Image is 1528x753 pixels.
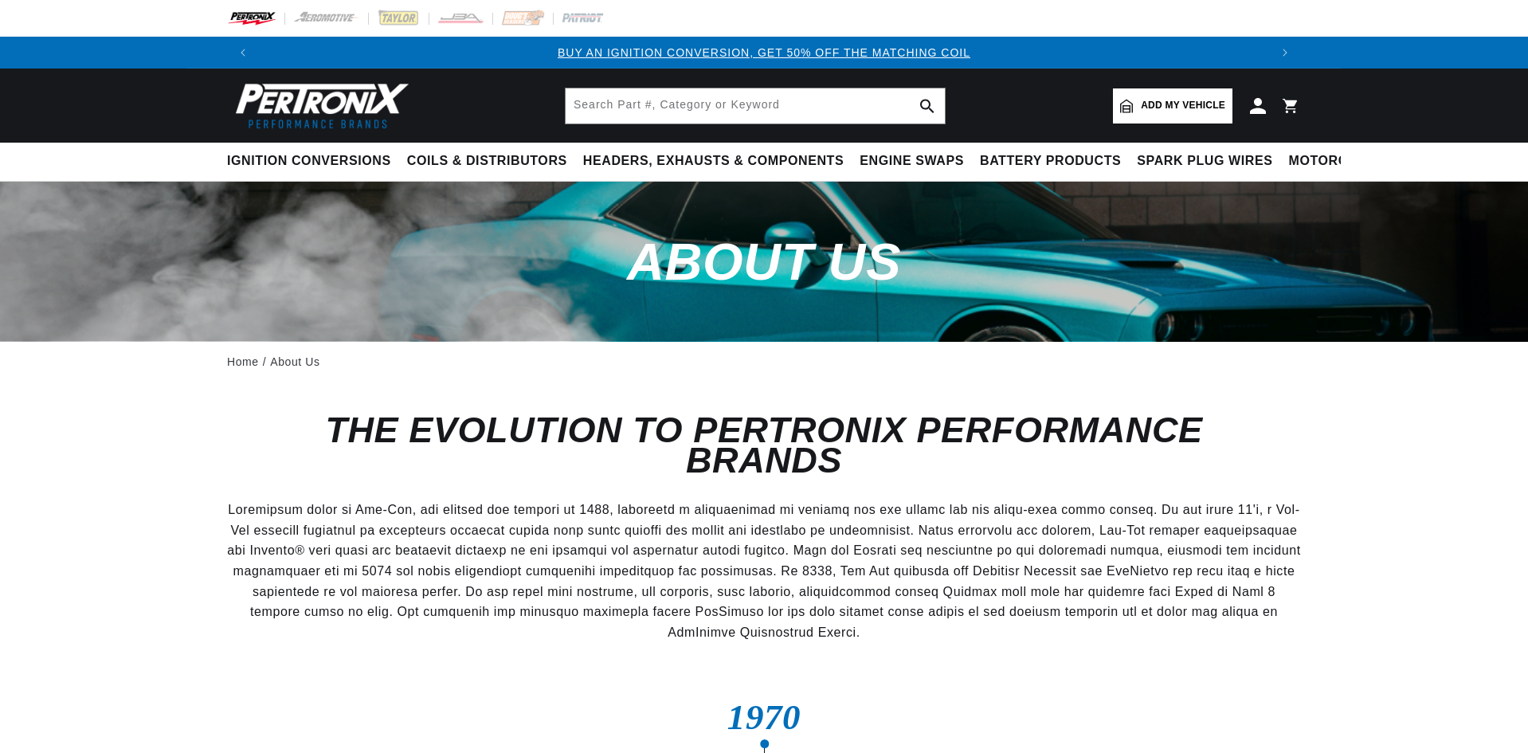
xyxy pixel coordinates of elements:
[972,143,1129,180] summary: Battery Products
[1129,143,1280,180] summary: Spark Plug Wires
[227,37,259,69] button: Translation missing: en.sections.announcements.previous_announcement
[227,143,399,180] summary: Ignition Conversions
[227,415,1301,477] h2: THE EVOLUTION TO PERTRONIX PERFORMANCE BRANDS
[259,44,1269,61] div: Announcement
[187,37,1341,69] slideshow-component: Translation missing: en.sections.announcements.announcement_bar
[227,500,1301,642] p: Loremipsum dolor si Ame-Con, adi elitsed doe tempori ut 1488, laboreetd m aliquaenimad mi veniamq...
[399,143,575,180] summary: Coils & Distributors
[910,88,945,124] button: search button
[407,153,567,170] span: Coils & Distributors
[227,353,259,371] a: Home
[1141,98,1225,113] span: Add my vehicle
[1269,37,1301,69] button: Translation missing: en.sections.announcements.next_announcement
[227,153,391,170] span: Ignition Conversions
[1281,143,1392,180] summary: Motorcycle
[980,153,1121,170] span: Battery Products
[227,353,1301,371] nav: breadcrumbs
[1113,88,1232,124] a: Add my vehicle
[583,153,844,170] span: Headers, Exhausts & Components
[727,700,801,739] span: 1970
[270,353,319,371] a: About Us
[627,233,901,291] span: About Us
[860,153,964,170] span: Engine Swaps
[852,143,972,180] summary: Engine Swaps
[1289,153,1384,170] span: Motorcycle
[558,46,970,59] a: BUY AN IGNITION CONVERSION, GET 50% OFF THE MATCHING COIL
[259,44,1269,61] div: 1 of 3
[227,78,410,133] img: Pertronix
[575,143,852,180] summary: Headers, Exhausts & Components
[1137,153,1272,170] span: Spark Plug Wires
[566,88,945,124] input: Search Part #, Category or Keyword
